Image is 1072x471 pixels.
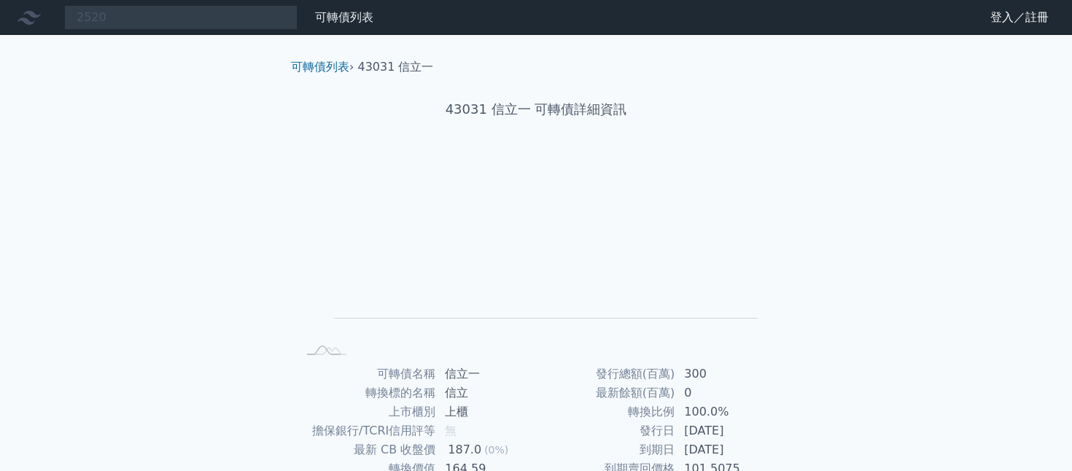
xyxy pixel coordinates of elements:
td: 轉換標的名稱 [297,384,436,402]
td: 最新 CB 收盤價 [297,440,436,459]
td: 上櫃 [436,402,536,421]
td: 最新餘額(百萬) [536,384,675,402]
td: 到期日 [536,440,675,459]
td: 信立 [436,384,536,402]
li: 43031 信立一 [358,58,434,76]
h1: 43031 信立一 可轉債詳細資訊 [279,99,793,120]
td: [DATE] [675,440,775,459]
td: 上市櫃別 [297,402,436,421]
td: 發行總額(百萬) [536,365,675,384]
td: 0 [675,384,775,402]
td: 轉換比例 [536,402,675,421]
a: 可轉債列表 [291,60,349,74]
li: › [291,58,354,76]
input: 搜尋可轉債 代號／名稱 [64,5,298,30]
td: 擔保銀行/TCRI信用評等 [297,421,436,440]
div: 187.0 [445,441,484,459]
td: 發行日 [536,421,675,440]
td: [DATE] [675,421,775,440]
a: 可轉債列表 [315,10,373,24]
td: 可轉債名稱 [297,365,436,384]
td: 300 [675,365,775,384]
span: 無 [445,424,457,437]
g: Chart [321,166,758,340]
td: 信立一 [436,365,536,384]
a: 登入／註冊 [979,6,1060,29]
span: (0%) [484,444,508,456]
td: 100.0% [675,402,775,421]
